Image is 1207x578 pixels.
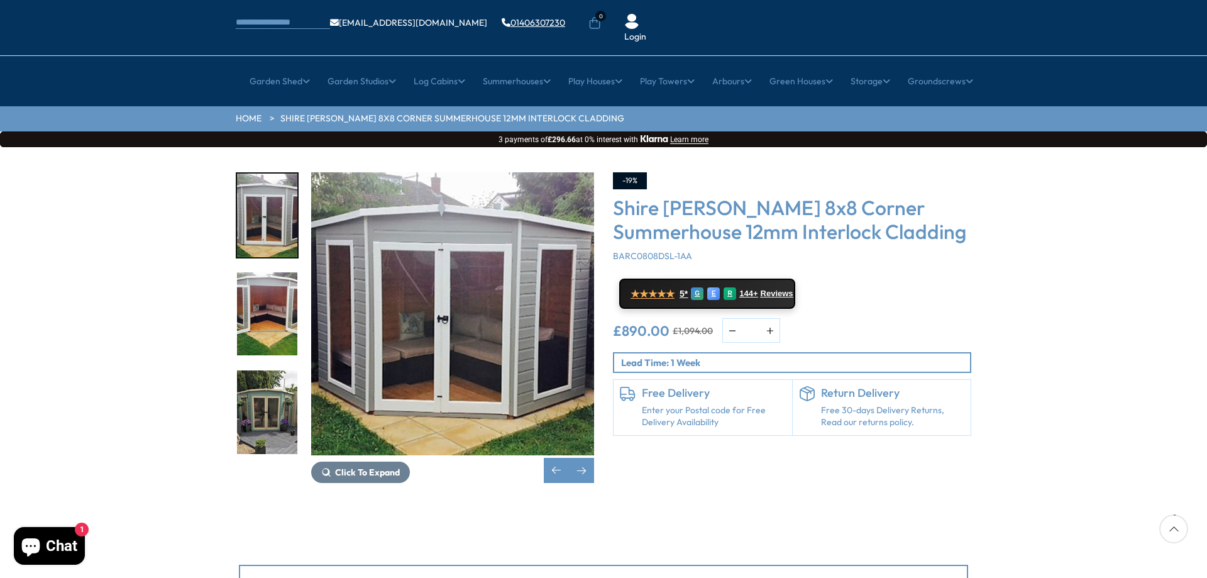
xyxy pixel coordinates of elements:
p: Lead Time: 1 Week [621,356,970,369]
a: 0 [588,17,601,30]
a: Play Towers [640,65,695,97]
a: 01406307230 [502,18,576,27]
div: 7 / 14 [311,172,594,483]
img: Barclay8x8_7_e4691fca-02e3-41be-9818-3df14110f5c6_200x200.jpg [237,272,297,356]
a: [EMAIL_ADDRESS][DOMAIN_NAME] [330,18,487,27]
span: Click To Expand [335,467,400,478]
a: 01406307230 [510,18,576,27]
a: ★★★★★ 5* G E R 144+ Reviews [619,279,795,309]
a: Garden Shed [250,65,310,97]
a: Groundscrews [908,65,973,97]
h6: Return Delivery [821,386,965,400]
a: Storage [851,65,890,97]
a: Log Cabins [414,65,465,97]
img: User Icon [624,14,639,29]
a: Shire [PERSON_NAME] 8x8 Corner Summerhouse 12mm Interlock Cladding [280,113,624,125]
a: Arbours [712,65,752,97]
span: 0 [595,11,606,21]
a: Login [624,31,646,43]
del: £1,094.00 [673,326,713,335]
span: Reviews [761,289,793,299]
div: Next slide [569,458,594,483]
p: Free 30-days Delivery Returns, Read our returns policy. [821,404,965,429]
h6: Free Delivery [642,386,786,400]
div: G [691,287,703,300]
span: 144+ [739,289,758,299]
img: Barclay8x8_6_c3de21c7-c75a-4c74-b738-67f3f6befb24_200x200.jpg [237,174,297,257]
img: Barclay8x8_8_1bf0e6e8-d32c-461b-80e7-722ea58caaaa_200x200.jpg [237,370,297,454]
a: Summerhouses [483,65,551,97]
div: 7 / 14 [236,172,299,258]
div: Previous slide [544,458,569,483]
div: R [724,287,736,300]
a: Enter your Postal code for Free Delivery Availability [642,404,786,429]
div: -19% [613,172,647,189]
a: HOME [236,113,262,125]
span: BARC0808DSL-1AA [613,250,692,262]
inbox-online-store-chat: Shopify online store chat [10,527,89,568]
button: Click To Expand [311,462,410,483]
span: ★★★★★ [631,288,675,300]
div: 9 / 14 [236,369,299,455]
a: Green Houses [769,65,833,97]
div: E [707,287,720,300]
div: 8 / 14 [236,271,299,357]
a: Garden Studios [328,65,396,97]
img: Shire Barclay 8x8 Corner Summerhouse 12mm Interlock Cladding - Best Shed [311,172,594,455]
a: Play Houses [568,65,622,97]
ins: £890.00 [613,324,670,338]
h3: Shire [PERSON_NAME] 8x8 Corner Summerhouse 12mm Interlock Cladding [613,196,971,244]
